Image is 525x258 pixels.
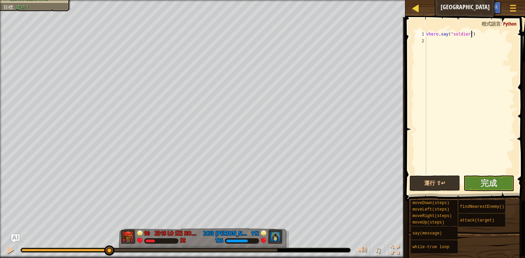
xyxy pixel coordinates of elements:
span: moveLeft(steps) [413,207,449,212]
div: 136 [215,238,223,244]
div: 2C03 [PERSON_NAME] Ho 2C03 [PERSON_NAME] [203,229,247,238]
span: 小提示 [483,4,498,10]
span: ♫ [375,245,381,255]
button: ♫ [373,244,385,258]
button: 完成 [463,175,514,191]
span: findNearestEnemy() [460,204,504,209]
div: 2 [415,38,426,44]
button: 顯示遊戲選單 [504,1,522,17]
span: 目標 [3,4,13,10]
img: thang_avatar_frame.png [121,229,136,244]
span: 程式語言 [482,20,501,27]
span: : [13,4,16,10]
div: 1 [415,31,426,38]
button: 運行 ⇧↵ [409,175,460,191]
div: 90 [144,229,151,235]
span: while-true loop [413,245,449,249]
span: attack(target) [460,218,495,223]
div: 112 [251,229,259,235]
span: : [501,20,503,27]
span: moveUp(steps) [413,220,445,225]
span: 完成 [481,177,497,188]
button: 調整音量 [356,244,370,258]
span: Ask AI [465,4,476,10]
button: Ask AI [11,234,19,243]
div: 58 [180,238,186,244]
img: thang_avatar_frame.png [268,229,283,244]
button: 切換全螢幕 [388,244,402,258]
span: moveRight(steps) [413,214,452,218]
button: Ctrl + P: Pause [3,244,17,258]
div: 2D18 Lo Sze Hon 2D18 [PERSON_NAME] [154,229,199,238]
span: Python [503,20,516,27]
span: moveDown(steps) [413,201,449,205]
button: Ask AI [461,1,480,14]
span: 成功！ [16,4,30,10]
span: say(message) [413,231,442,236]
